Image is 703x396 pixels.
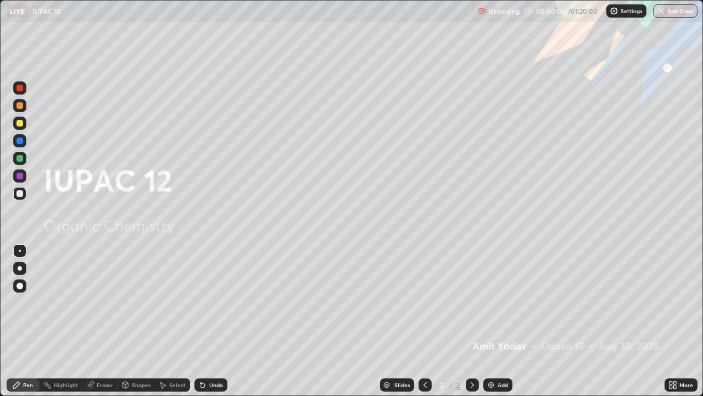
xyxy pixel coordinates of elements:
img: add-slide-button [487,381,495,389]
div: Shapes [132,382,150,388]
div: More [679,382,693,388]
p: Recording [489,7,520,15]
div: 2 [436,382,447,388]
div: Highlight [54,382,78,388]
div: Select [169,382,186,388]
div: Slides [394,382,410,388]
p: LIVE [10,7,25,15]
button: End Class [653,4,698,18]
p: IUPAC 12 [32,7,60,15]
div: Undo [209,382,223,388]
img: class-settings-icons [610,7,618,15]
img: recording.375f2c34.svg [478,7,487,15]
p: Settings [621,8,642,14]
div: Pen [23,382,33,388]
div: Add [498,382,508,388]
div: 2 [455,380,461,390]
div: Eraser [97,382,113,388]
div: / [449,382,453,388]
img: end-class-cross [657,7,666,15]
